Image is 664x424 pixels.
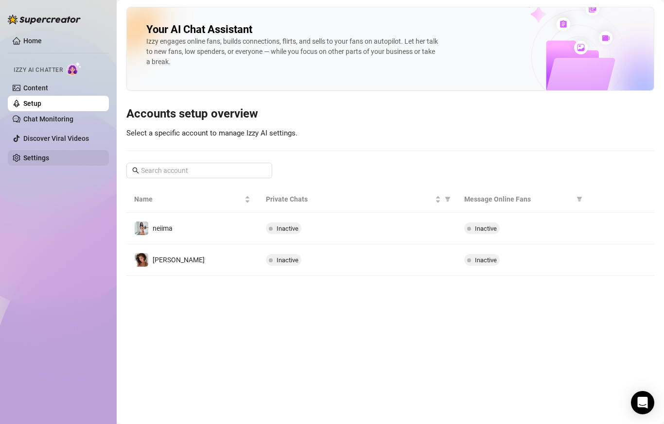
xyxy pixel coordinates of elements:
[146,36,438,67] div: Izzy engages online fans, builds connections, flirts, and sells to your fans on autopilot. Let he...
[153,224,173,232] span: neiima
[132,167,139,174] span: search
[445,196,451,202] span: filter
[475,256,497,264] span: Inactive
[577,196,582,202] span: filter
[146,23,252,36] h2: Your AI Chat Assistant
[134,194,243,204] span: Name
[277,225,298,232] span: Inactive
[23,135,89,142] a: Discover Viral Videos
[23,154,49,162] a: Settings
[67,62,82,76] img: AI Chatter
[126,106,654,122] h3: Accounts setup overview
[443,192,453,206] span: filter
[23,84,48,92] a: Content
[8,15,81,24] img: logo-BBDzfeDw.svg
[126,129,297,137] span: Select a specific account to manage Izzy AI settings.
[141,165,259,176] input: Search account
[266,194,433,204] span: Private Chats
[23,100,41,107] a: Setup
[475,225,497,232] span: Inactive
[23,115,73,123] a: Chat Monitoring
[631,391,654,414] div: Open Intercom Messenger
[258,186,456,213] th: Private Chats
[135,221,148,235] img: neiima
[277,256,298,264] span: Inactive
[575,192,584,206] span: filter
[153,256,205,264] span: [PERSON_NAME]
[135,253,148,267] img: Chloe
[14,66,63,75] span: Izzy AI Chatter
[464,194,573,204] span: Message Online Fans
[126,186,258,213] th: Name
[23,37,42,45] a: Home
